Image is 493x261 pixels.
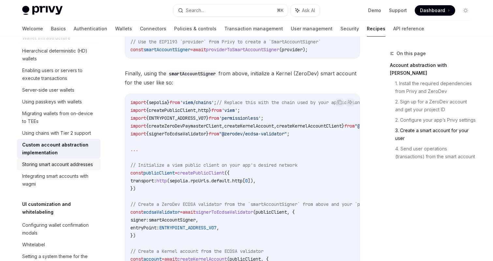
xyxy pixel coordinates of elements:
[22,221,97,237] div: Configuring wallet confirmation modals
[173,5,288,16] button: Search...⌘K
[396,50,426,57] span: On this page
[198,107,209,113] span: http
[130,233,136,238] span: })
[237,107,240,113] span: ;
[143,47,190,53] span: smartAccountSigner
[291,21,333,37] a: User management
[393,21,424,37] a: API reference
[22,241,45,249] div: Whitelabel
[180,209,183,215] span: =
[395,78,476,97] a: 1. Install the required dependencies from Privy and ZeroDev
[166,70,218,77] code: smartAccountSigner
[146,100,149,105] span: {
[279,47,282,53] span: (
[261,115,263,121] span: ;
[368,7,381,14] a: Demo
[415,5,455,16] a: Dashboard
[183,209,196,215] span: await
[22,141,97,157] div: Custom account abstraction implementation
[157,178,167,184] span: http
[146,123,149,129] span: {
[146,131,149,137] span: {
[130,100,146,105] span: import
[367,21,385,37] a: Recipes
[346,98,354,106] button: Ask AI
[217,100,360,105] span: // Replace this with the chain used by your application
[342,123,344,129] span: }
[143,170,175,176] span: publicClient
[395,115,476,125] a: 2. Configure your app’s Privy settings
[175,170,177,176] span: =
[17,108,100,127] a: Migrating wallets from on-device to TEEs
[186,7,204,14] div: Search...
[17,96,100,108] a: Using passkeys with wallets
[232,178,243,184] span: http
[170,178,188,184] span: sepolia
[302,7,315,14] span: Ask AI
[224,170,230,176] span: ({
[17,84,100,96] a: Server-side user wallets
[190,47,193,53] span: =
[303,47,308,53] span: );
[130,162,297,168] span: // Initialize a viem public client on your app's desired network
[130,123,146,129] span: import
[125,69,360,87] span: Finally, using the from above, initialize a Kernel (ZeroDev) smart account for the user like so:
[17,139,100,159] a: Custom account abstraction implementation
[222,123,224,129] span: ,
[130,209,143,215] span: const
[22,98,82,106] div: Using passkeys with wallets
[214,100,217,105] span: ;
[167,178,170,184] span: (
[395,144,476,162] a: 4. Send user operations (transactions) from the smart account
[206,131,209,137] span: }
[17,170,100,190] a: Integrating smart accounts with wagmi
[177,170,224,176] span: createPublicClient
[17,159,100,170] a: Storing smart account addresses
[149,123,222,129] span: createZeroDevPaymasterClient
[149,115,206,121] span: ENTRYPOINT_ADDRESS_V07
[22,47,97,63] div: Hierarchical deterministic (HD) wallets
[276,123,342,129] span: createKernelAccountClient
[277,8,284,13] span: ⌘ K
[22,161,93,168] div: Storing smart account addresses
[17,127,100,139] a: Using chains with Tier 2 support
[130,201,391,207] span: // Create a ZeroDev ECDSA validator from the `smartAccountSigner` from above and your `publicClient`
[130,248,263,254] span: // Create a Kernel account from the ECDSA validator
[22,110,97,125] div: Migrating wallets from on-device to TEEs
[170,100,180,105] span: from
[17,219,100,239] a: Configuring wallet confirmation modals
[230,178,232,184] span: .
[211,107,222,113] span: from
[190,178,209,184] span: rpcUrls
[22,6,63,15] img: light logo
[130,131,146,137] span: import
[22,21,43,37] a: Welcome
[149,131,206,137] span: signerToEcdsaValidator
[149,217,196,223] span: smartAccountSigner
[22,172,97,188] div: Integrating smart accounts with wagmi
[196,217,198,223] span: ,
[209,178,211,184] span: .
[390,60,476,78] a: Account abstraction with [PERSON_NAME]
[130,107,146,113] span: import
[22,67,97,82] div: Enabling users or servers to execute transactions
[140,21,166,37] a: Connectors
[130,115,146,121] span: import
[130,178,157,184] span: transport:
[17,65,100,84] a: Enabling users or servers to execute transactions
[355,123,391,129] span: "@zerodev/sdk"
[130,186,136,192] span: })
[209,115,219,121] span: from
[245,178,248,184] span: 0
[22,86,74,94] div: Server-side user wallets
[193,47,206,53] span: await
[209,131,219,137] span: from
[115,21,132,37] a: Wallets
[196,107,198,113] span: ,
[17,239,100,251] a: Whitelabel
[206,47,279,53] span: providerToSmartAccountSigner
[224,21,283,37] a: Transaction management
[460,5,471,16] button: Toggle dark mode
[340,21,359,37] a: Security
[287,209,295,215] span: , {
